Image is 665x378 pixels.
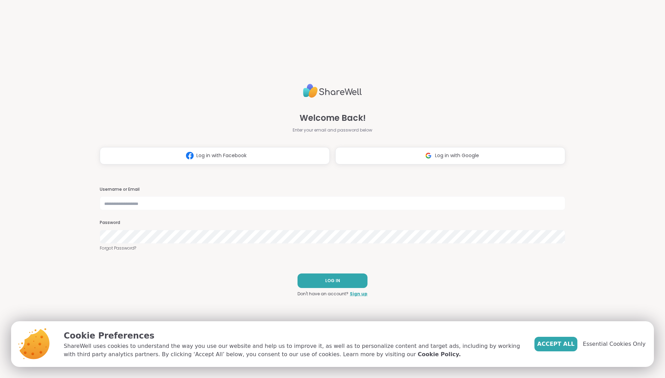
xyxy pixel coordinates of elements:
[418,350,461,359] a: Cookie Policy.
[183,149,196,162] img: ShareWell Logomark
[100,147,330,164] button: Log in with Facebook
[64,330,523,342] p: Cookie Preferences
[335,147,565,164] button: Log in with Google
[537,340,575,348] span: Accept All
[100,187,565,192] h3: Username or Email
[422,149,435,162] img: ShareWell Logomark
[303,81,362,101] img: ShareWell Logo
[64,342,523,359] p: ShareWell uses cookies to understand the way you use our website and help us to improve it, as we...
[196,152,247,159] span: Log in with Facebook
[298,291,348,297] span: Don't have an account?
[534,337,577,351] button: Accept All
[100,220,565,226] h3: Password
[300,112,366,124] span: Welcome Back!
[298,273,367,288] button: LOG IN
[293,127,372,133] span: Enter your email and password below
[435,152,479,159] span: Log in with Google
[350,291,367,297] a: Sign up
[325,278,340,284] span: LOG IN
[100,245,565,251] a: Forgot Password?
[583,340,646,348] span: Essential Cookies Only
